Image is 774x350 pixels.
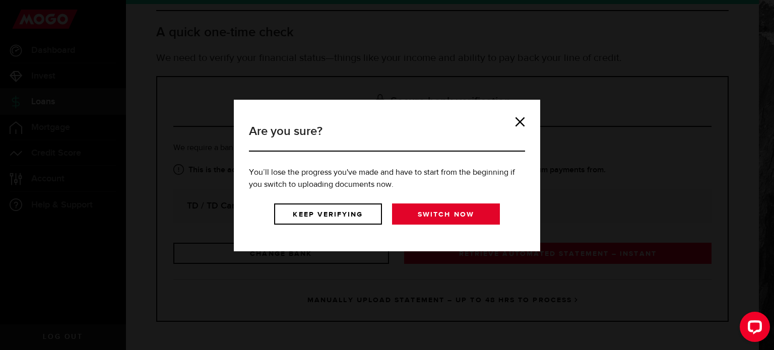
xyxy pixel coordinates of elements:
[274,203,382,225] a: Keep verifying
[392,203,500,225] a: Switch now
[249,167,525,191] p: You’ll lose the progress you've made and have to start from the beginning if you switch to upload...
[732,308,774,350] iframe: LiveChat chat widget
[249,122,525,152] h3: Are you sure?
